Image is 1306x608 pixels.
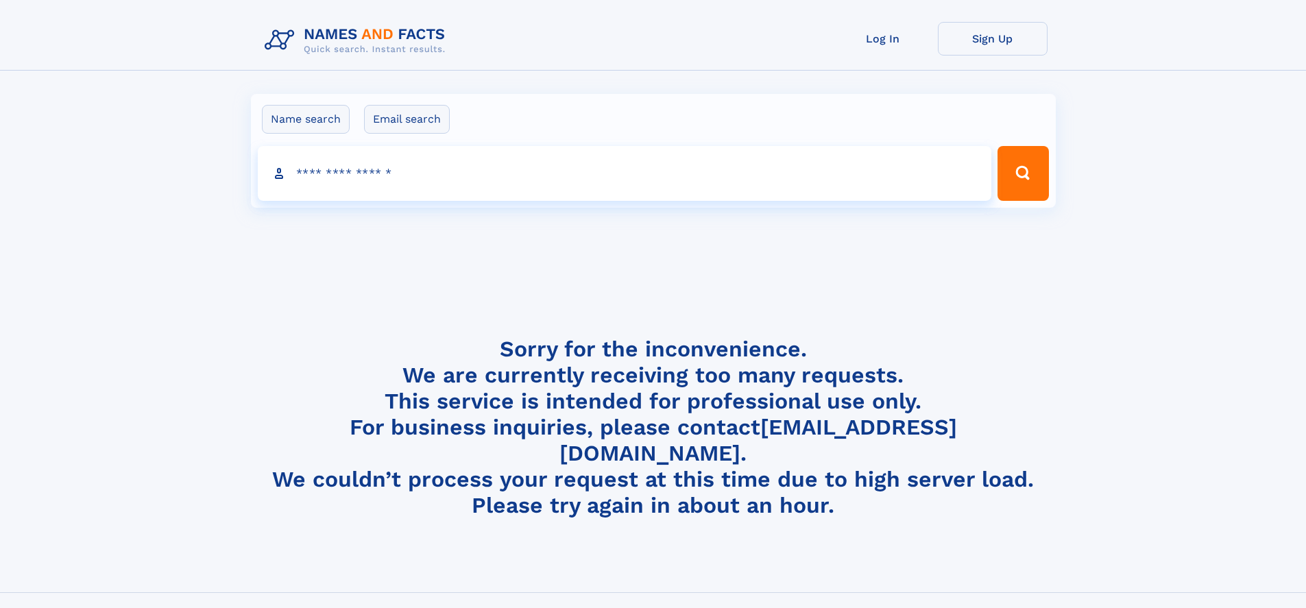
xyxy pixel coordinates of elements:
[259,336,1048,519] h4: Sorry for the inconvenience. We are currently receiving too many requests. This service is intend...
[262,105,350,134] label: Name search
[258,146,992,201] input: search input
[938,22,1048,56] a: Sign Up
[559,414,957,466] a: [EMAIL_ADDRESS][DOMAIN_NAME]
[997,146,1048,201] button: Search Button
[828,22,938,56] a: Log In
[259,22,457,59] img: Logo Names and Facts
[364,105,450,134] label: Email search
